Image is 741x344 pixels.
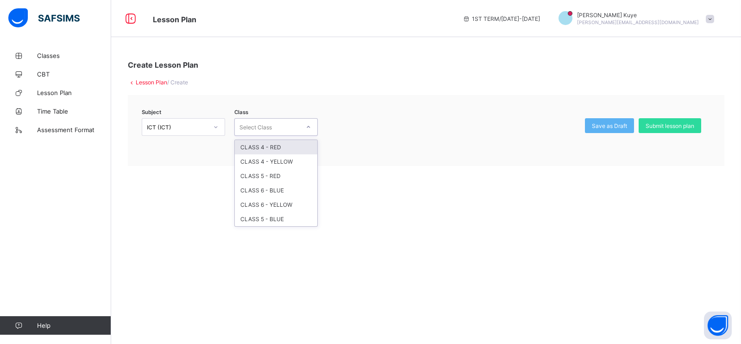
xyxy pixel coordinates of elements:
[37,70,111,78] span: CBT
[549,11,719,26] div: EstherKuye
[128,60,198,70] span: Create Lesson Plan
[234,109,248,115] span: Class
[235,169,317,183] div: CLASS 5 - RED
[577,19,699,25] span: [PERSON_NAME][EMAIL_ADDRESS][DOMAIN_NAME]
[577,12,699,19] span: [PERSON_NAME] Kuye
[8,8,80,28] img: safsims
[704,312,732,339] button: Open asap
[235,197,317,212] div: CLASS 6 - YELLOW
[646,122,694,129] span: Submit lesson plan
[37,126,111,134] span: Assessment Format
[167,79,188,86] span: / Create
[463,15,540,22] span: session/term information
[592,122,627,129] span: Save as Draft
[239,118,272,136] div: Select Class
[235,212,317,226] div: CLASS 5 - BLUE
[147,124,208,131] div: ICT (ICT)
[235,154,317,169] div: CLASS 4 - YELLOW
[37,322,111,329] span: Help
[37,52,111,59] span: Classes
[235,183,317,197] div: CLASS 6 - BLUE
[37,89,111,96] span: Lesson Plan
[37,108,111,115] span: Time Table
[142,109,161,115] span: Subject
[235,140,317,154] div: CLASS 4 - RED
[153,15,196,24] span: Lesson Plan
[136,79,167,86] a: Lesson Plan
